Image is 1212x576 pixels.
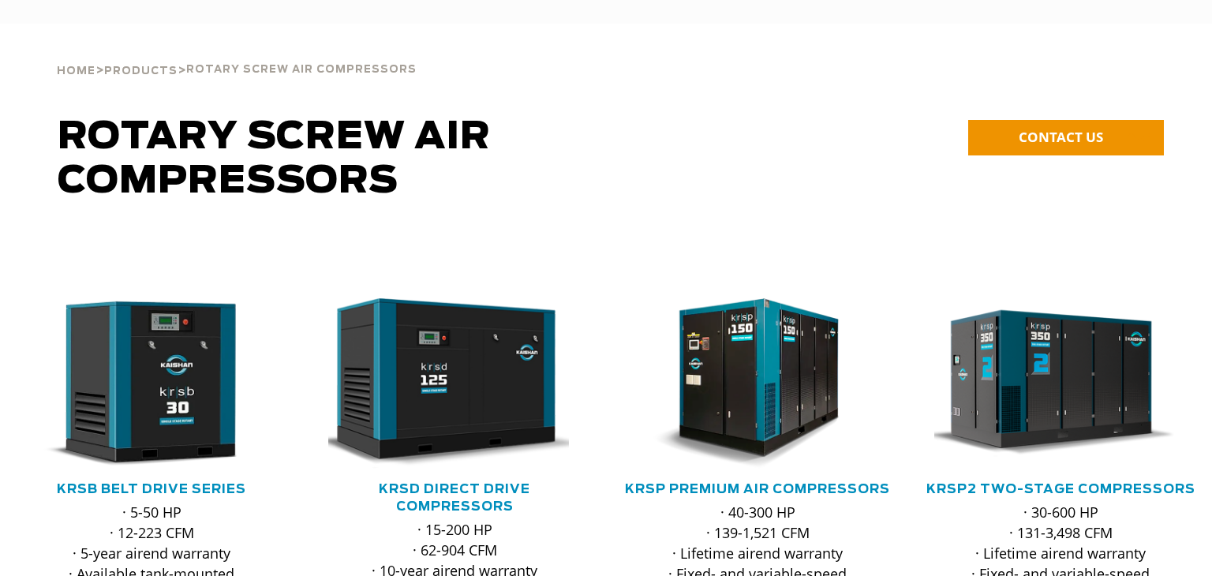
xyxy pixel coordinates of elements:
a: Home [57,63,95,77]
span: CONTACT US [1019,128,1103,146]
div: > > [57,24,417,84]
a: KRSD Direct Drive Compressors [379,483,530,513]
img: krsd125 [316,298,569,469]
a: KRSP Premium Air Compressors [625,483,890,496]
img: krsp350 [922,298,1175,469]
span: Home [57,66,95,77]
div: krsp350 [934,298,1187,469]
a: KRSP2 Two-Stage Compressors [926,483,1195,496]
span: Rotary Screw Air Compressors [58,118,491,200]
a: KRSB Belt Drive Series [57,483,246,496]
div: krsd125 [328,298,581,469]
div: krsp150 [631,298,884,469]
span: Products [104,66,178,77]
span: Rotary Screw Air Compressors [186,65,417,75]
a: CONTACT US [968,120,1164,155]
div: krsb30 [25,298,278,469]
img: krsb30 [13,298,266,469]
img: krsp150 [619,298,872,469]
a: Products [104,63,178,77]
